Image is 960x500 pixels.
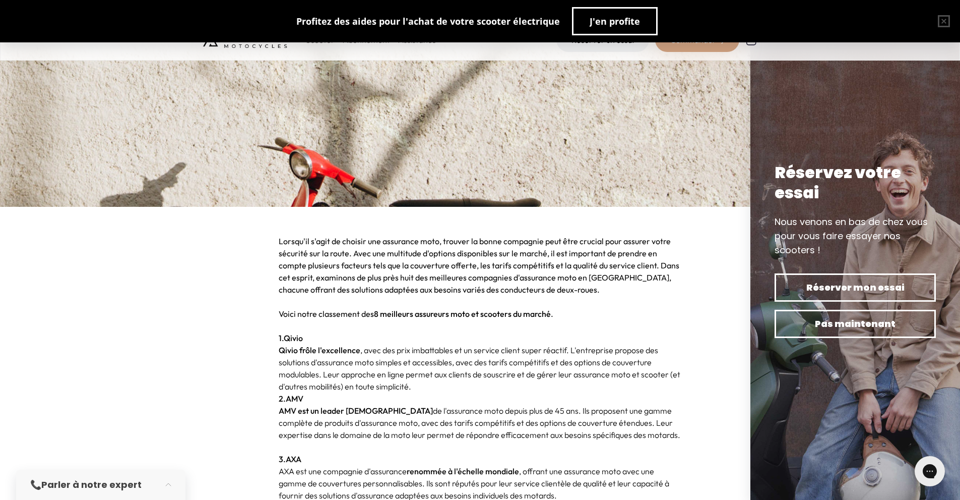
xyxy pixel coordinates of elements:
[279,344,682,393] p: , avec des prix imbattables et un service client super réactif. L'entreprise propose des solution...
[279,406,433,416] strong: AMV est un leader [DEMOGRAPHIC_DATA]
[286,454,301,464] a: AXA
[279,394,303,404] strong: 2.
[279,454,301,464] strong: 3.
[910,453,950,490] iframe: Gorgias live chat messenger
[279,405,682,465] p: de l'assurance moto depuis plus de 45 ans. Ils proposent une gamme complète de produits d'assuran...
[284,333,303,343] a: Qivio
[286,394,303,404] a: AMV
[279,333,303,343] strong: 1.
[279,235,682,344] h4: Lorsqu'il s'agit de choisir une assurance moto, trouver la bonne compagnie peut être crucial pour...
[407,466,519,476] strong: renommée à l'échelle mondiale
[279,345,360,355] strong: Qivio frôle l'excellence
[374,309,551,319] strong: 8 meilleurs assureurs moto et scooters du marché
